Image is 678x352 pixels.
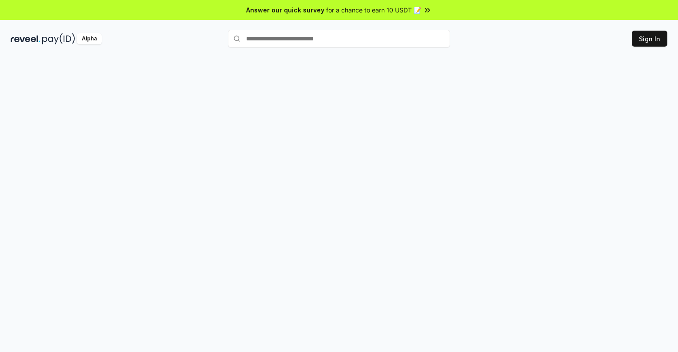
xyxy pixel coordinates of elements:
[326,5,421,15] span: for a chance to earn 10 USDT 📝
[42,33,75,44] img: pay_id
[246,5,324,15] span: Answer our quick survey
[77,33,102,44] div: Alpha
[632,31,667,47] button: Sign In
[11,33,40,44] img: reveel_dark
